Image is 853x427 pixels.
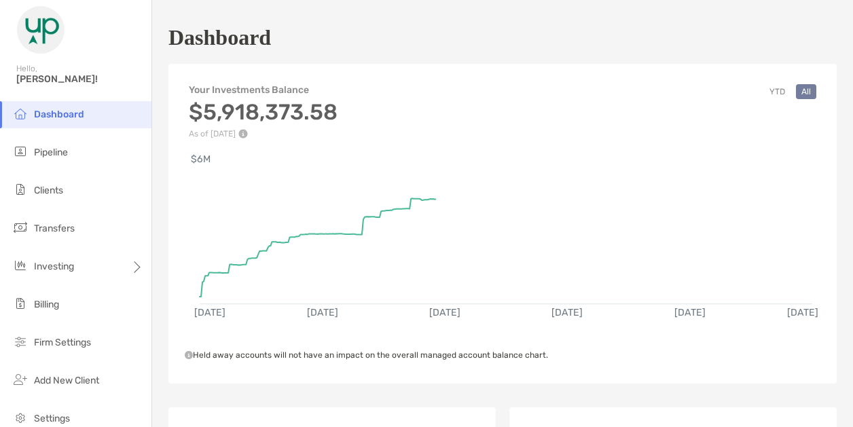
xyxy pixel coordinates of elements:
img: Performance Info [238,129,248,138]
img: investing icon [12,257,29,274]
span: Firm Settings [34,337,91,348]
span: [PERSON_NAME]! [16,73,143,85]
img: billing icon [12,295,29,312]
img: pipeline icon [12,143,29,160]
text: [DATE] [430,308,461,319]
img: transfers icon [12,219,29,236]
img: Zoe Logo [16,5,65,54]
span: Add New Client [34,375,99,386]
h4: Your Investments Balance [189,84,338,96]
button: YTD [764,84,791,99]
h3: $5,918,373.58 [189,99,338,125]
p: As of [DATE] [189,129,338,138]
text: [DATE] [675,308,706,319]
img: dashboard icon [12,105,29,122]
text: [DATE] [788,308,819,319]
span: Pipeline [34,147,68,158]
img: add_new_client icon [12,371,29,388]
img: settings icon [12,409,29,426]
span: Settings [34,413,70,424]
text: $6M [191,153,211,165]
span: Clients [34,185,63,196]
span: Dashboard [34,109,84,120]
span: Held away accounts will not have an impact on the overall managed account balance chart. [185,350,548,360]
text: [DATE] [307,308,338,319]
span: Billing [34,299,59,310]
span: Transfers [34,223,75,234]
h1: Dashboard [168,25,271,50]
img: firm-settings icon [12,333,29,350]
img: clients icon [12,181,29,198]
text: [DATE] [194,308,225,319]
span: Investing [34,261,74,272]
text: [DATE] [552,308,583,319]
button: All [796,84,816,99]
